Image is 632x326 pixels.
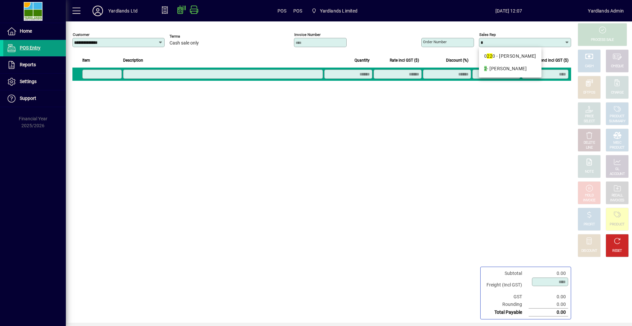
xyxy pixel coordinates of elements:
[584,222,595,227] div: PROFIT
[585,64,593,69] div: CASH
[609,119,625,124] div: SUMMARY
[611,64,623,69] div: CHEQUE
[20,96,36,101] span: Support
[3,74,66,90] a: Settings
[87,5,108,17] button: Profile
[483,293,529,301] td: GST
[583,90,595,95] div: EFTPOS
[3,57,66,73] a: Reports
[585,169,593,174] div: NOTE
[586,145,592,150] div: LINE
[320,6,358,16] span: Yardlands Limited
[585,114,594,119] div: PRICE
[484,53,536,60] div: 0 0 - [PERSON_NAME]
[581,249,597,253] div: DISCOUNT
[108,6,138,16] div: Yardlands Ltd
[612,249,622,253] div: RESET
[479,62,541,75] mat-option: 2 - Stephanie Bodle
[3,90,66,107] a: Support
[535,57,568,64] span: Extend incl GST ($)
[277,6,287,16] span: POS
[20,45,40,50] span: POS Entry
[430,6,588,16] span: [DATE] 12:07
[479,50,541,62] mat-option: 0220 - Michaela Bodle
[73,32,90,37] mat-label: Customer
[529,293,568,301] td: 0.00
[423,40,447,44] mat-label: Order number
[610,222,624,227] div: PRODUCT
[529,270,568,277] td: 0.00
[613,140,621,145] div: MISC
[611,90,624,95] div: CHARGE
[170,41,199,46] span: Cash sale only
[479,32,496,37] mat-label: Sales rep
[584,140,595,145] div: DELETE
[355,57,370,64] span: Quantity
[490,53,492,59] em: 2
[20,28,32,34] span: Home
[309,5,360,17] span: Yardlands Limited
[484,65,536,72] div: - [PERSON_NAME]
[610,114,624,119] div: PRODUCT
[529,301,568,309] td: 0.00
[483,309,529,316] td: Total Payable
[610,172,625,177] div: ACCOUNT
[483,277,529,293] td: Freight (Incl GST)
[529,309,568,316] td: 0.00
[294,32,321,37] mat-label: Invoice number
[123,57,143,64] span: Description
[82,57,90,64] span: Item
[483,301,529,309] td: Rounding
[484,66,487,71] em: 2
[610,198,624,203] div: INVOICES
[583,198,595,203] div: INVOICE
[610,145,624,150] div: PRODUCT
[591,38,614,43] div: PROCESS SALE
[390,57,419,64] span: Rate incl GST ($)
[293,6,303,16] span: POS
[487,53,489,59] em: 2
[483,270,529,277] td: Subtotal
[588,6,624,16] div: Yardlands Admin
[20,62,36,67] span: Reports
[446,57,468,64] span: Discount (%)
[3,23,66,40] a: Home
[612,193,623,198] div: RECALL
[584,119,595,124] div: SELECT
[615,167,619,172] div: GL
[170,34,209,39] span: Terms
[20,79,37,84] span: Settings
[585,193,593,198] div: HOLD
